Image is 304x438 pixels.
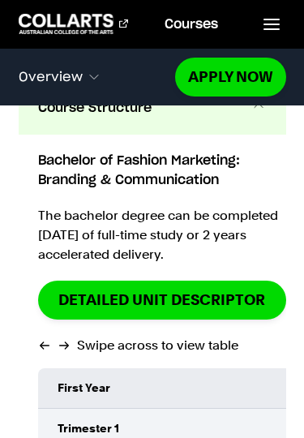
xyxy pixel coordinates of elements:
[38,368,296,409] td: First Year
[19,60,175,94] button: Overview
[38,98,152,118] span: Course Structure
[77,336,238,355] div: Swipe across to view table
[175,58,286,96] a: Apply Now
[19,14,128,34] div: Go to homepage
[38,151,286,190] h6: Bachelor of Fashion Marketing: Branding & Communication
[19,70,83,84] span: Overview
[38,206,286,264] p: The bachelor degree can be completed [DATE] of full-time study or 2 years accelerated delivery.
[38,281,286,319] a: DETAILED UNIT DESCRIPTOR
[19,81,286,135] button: Course Structure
